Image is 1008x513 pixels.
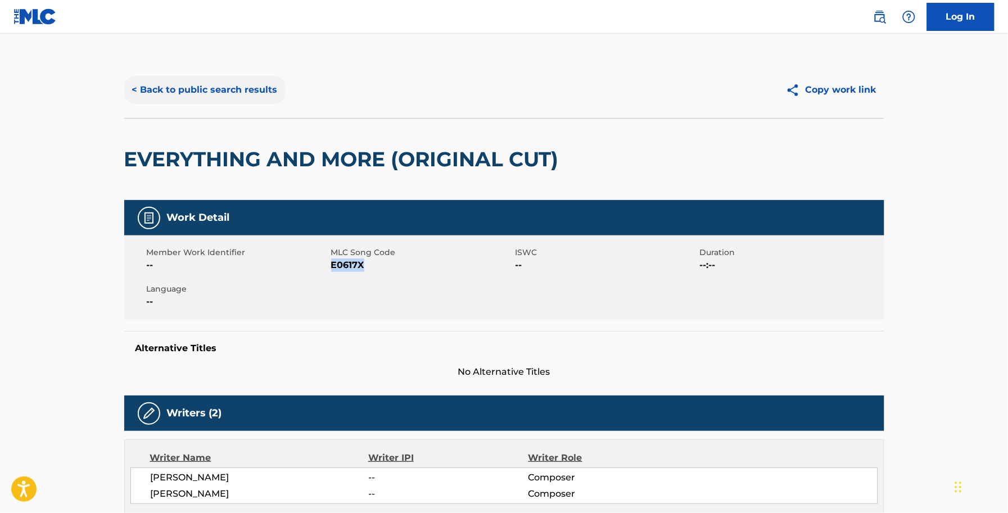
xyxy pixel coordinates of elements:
span: -- [368,471,528,484]
a: Public Search [869,6,891,28]
span: MLC Song Code [331,247,513,258]
div: Drag [955,470,962,504]
img: help [902,10,916,24]
a: Log In [927,3,995,31]
div: Writer IPI [368,451,528,465]
span: No Alternative Titles [124,365,884,379]
span: --:-- [700,258,882,272]
span: ISWC [516,247,697,258]
iframe: Chat Widget [952,459,1008,513]
img: MLC Logo [13,8,57,25]
span: [PERSON_NAME] [151,471,369,484]
img: search [873,10,887,24]
h5: Work Detail [167,211,230,224]
h5: Alternative Titles [135,343,873,354]
div: Help [898,6,920,28]
button: Copy work link [778,76,884,104]
span: E0617X [331,258,513,272]
div: Writer Name [150,451,369,465]
span: Composer [528,471,674,484]
span: -- [516,258,697,272]
img: Copy work link [786,83,806,97]
button: < Back to public search results [124,76,286,104]
img: Writers [142,407,156,420]
span: -- [147,295,328,308]
div: Writer Role [528,451,674,465]
h5: Writers (2) [167,407,222,420]
span: -- [368,487,528,501]
span: Composer [528,487,674,501]
span: -- [147,258,328,272]
span: Language [147,283,328,295]
span: [PERSON_NAME] [151,487,369,501]
span: Duration [700,247,882,258]
img: Work Detail [142,211,156,225]
span: Member Work Identifier [147,247,328,258]
h2: EVERYTHING AND MORE (ORIGINAL CUT) [124,147,564,172]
